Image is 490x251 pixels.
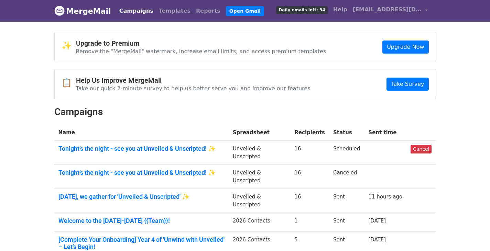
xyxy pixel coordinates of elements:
[54,125,229,141] th: Name
[229,165,291,189] td: Unveiled & Unscripted
[353,5,422,14] span: [EMAIL_ADDRESS][DOMAIN_NAME]
[350,3,431,19] a: [EMAIL_ADDRESS][DOMAIN_NAME]
[76,48,326,55] p: Remove the "MergeMail" watermark, increase email limits, and access premium templates
[329,189,364,213] td: Sent
[329,141,364,165] td: Scheduled
[76,39,326,47] h4: Upgrade to Premium
[368,218,386,224] a: [DATE]
[290,165,329,189] td: 16
[76,76,311,84] h4: Help Us Improve MergeMail
[382,41,428,54] a: Upgrade Now
[54,5,65,16] img: MergeMail logo
[58,169,225,176] a: Tonight’s the night - see you at Unveiled & Unscripted! ✨
[54,106,436,118] h2: Campaigns
[62,78,76,88] span: 📋
[273,3,330,16] a: Daily emails left: 34
[62,41,76,51] span: ✨
[329,165,364,189] td: Canceled
[117,4,156,18] a: Campaigns
[386,78,428,91] a: Take Survey
[193,4,223,18] a: Reports
[290,189,329,213] td: 16
[229,189,291,213] td: Unveiled & Unscripted
[330,3,350,16] a: Help
[76,85,311,92] p: Take our quick 2-minute survey to help us better serve you and improve our features
[276,6,327,14] span: Daily emails left: 34
[54,4,111,18] a: MergeMail
[58,193,225,201] a: [DATE], we gather for 'Unveiled & Unscripted' ✨
[58,217,225,225] a: Welcome to the [DATE]-[DATE] {{Team}}!
[290,141,329,165] td: 16
[156,4,193,18] a: Templates
[229,213,291,232] td: 2026 Contacts
[329,125,364,141] th: Status
[58,145,225,152] a: Tonight’s the night - see you at Unveiled & Unscripted! ✨
[411,145,432,153] a: Cancel
[368,237,386,243] a: [DATE]
[364,125,406,141] th: Sent time
[226,6,264,16] a: Open Gmail
[229,125,291,141] th: Spreadsheet
[229,141,291,165] td: Unveiled & Unscripted
[329,213,364,232] td: Sent
[368,194,402,200] a: 11 hours ago
[290,213,329,232] td: 1
[290,125,329,141] th: Recipients
[58,236,225,251] a: [Complete Your Onboarding] Year 4 of 'Unwind with Unveiled' – Let’s Begin!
